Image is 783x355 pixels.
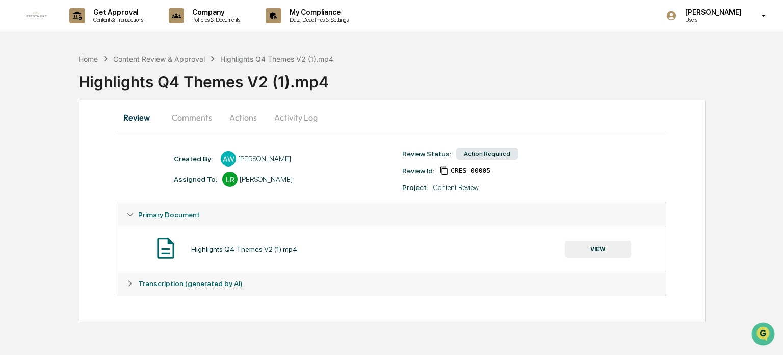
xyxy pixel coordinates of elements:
div: Created By: ‎ ‎ [174,155,216,163]
p: Policies & Documents [184,16,245,23]
button: Comments [164,105,220,130]
div: We're available if you need us! [35,88,129,97]
span: f7f0e7b9-2ecb-41be-ba7b-a83f571d2bf9 [451,167,490,175]
div: Review Id: [402,167,434,175]
img: Document Icon [153,235,178,261]
p: Users [677,16,747,23]
div: Primary Document [118,227,665,271]
iframe: Open customer support [750,321,778,349]
div: Action Required [456,148,518,160]
span: Pylon [101,173,123,181]
a: 🔎Data Lookup [6,144,68,162]
p: Get Approval [85,8,148,16]
button: Start new chat [173,81,186,93]
a: 🗄️Attestations [70,125,130,143]
div: Assigned To: [174,175,217,183]
div: Highlights Q4 Themes V2 (1).mp4 [220,55,333,63]
div: 🔎 [10,149,18,157]
img: 1746055101610-c473b297-6a78-478c-a979-82029cc54cd1 [10,78,29,97]
div: 🗄️ [74,130,82,138]
button: VIEW [565,241,631,258]
div: Content Review [433,183,479,192]
div: Start new chat [35,78,167,88]
div: LR [222,172,238,187]
span: Attestations [84,129,126,139]
p: Data, Deadlines & Settings [281,16,354,23]
div: [PERSON_NAME] [240,175,293,183]
div: Home [79,55,98,63]
u: (generated by AI) [185,279,243,288]
img: logo [24,4,49,28]
div: Project: [402,183,428,192]
a: 🖐️Preclearance [6,125,70,143]
div: [PERSON_NAME] [238,155,291,163]
div: 🖐️ [10,130,18,138]
span: Data Lookup [20,148,64,158]
p: [PERSON_NAME] [677,8,747,16]
button: Activity Log [266,105,326,130]
p: Company [184,8,245,16]
button: Actions [220,105,266,130]
div: Primary Document [118,202,665,227]
p: My Compliance [281,8,354,16]
span: Transcription [138,279,243,288]
div: Highlights Q4 Themes V2 (1).mp4 [79,64,783,91]
div: Transcription (generated by AI) [118,271,665,296]
span: Preclearance [20,129,66,139]
p: Content & Transactions [85,16,148,23]
p: How can we help? [10,21,186,38]
button: Review [118,105,164,130]
div: Content Review & Approval [113,55,205,63]
div: secondary tabs example [118,105,666,130]
span: Primary Document [138,210,200,219]
div: Review Status: [402,150,451,158]
div: AW [221,151,236,167]
div: Highlights Q4 Themes V2 (1).mp4 [191,245,298,253]
a: Powered byPylon [72,173,123,181]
